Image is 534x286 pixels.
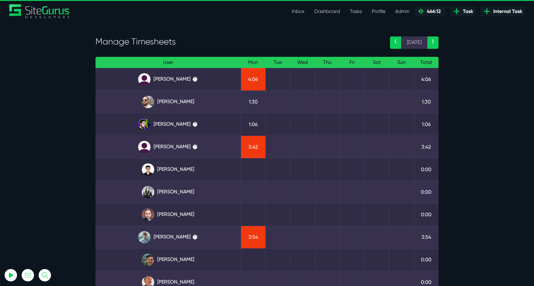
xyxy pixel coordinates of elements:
td: 3:42 [241,136,265,158]
th: Tue [265,57,290,68]
td: 1:06 [414,113,439,136]
a: [PERSON_NAME] [100,96,236,108]
td: 4:06 [414,68,439,90]
img: esb8jb8dmrsykbqurfoz.jpg [142,254,154,266]
th: Sat [364,57,389,68]
a: Admin [390,5,414,18]
td: 1:30 [414,90,439,113]
a: [PERSON_NAME] ⏱️ [100,141,236,153]
a: Profile [367,5,390,18]
a: [PERSON_NAME] [100,163,236,176]
a: SiteGurus [9,4,70,18]
a: [PERSON_NAME] [100,254,236,266]
td: 3:54 [241,226,265,248]
a: Internal Task [481,7,525,16]
td: 3:42 [414,136,439,158]
a: [PERSON_NAME] ⏱️ [100,231,236,243]
img: default_qrqg0b.png [138,73,150,86]
a: 466:12 [414,7,445,16]
td: 1:30 [241,90,265,113]
span: [DATE] [401,36,427,49]
a: Tasks [345,5,367,18]
img: xv1kmavyemxtguplm5ir.png [142,163,154,176]
img: default_qrqg0b.png [138,141,150,153]
img: Sitegurus Logo [9,4,70,18]
th: Thu [315,57,340,68]
img: tkl4csrki1nqjgf0pb1z.png [138,231,150,243]
th: User [95,57,241,68]
a: [PERSON_NAME] ⏱️ [100,73,236,86]
td: 3:54 [414,226,439,248]
td: 0:00 [414,248,439,271]
a: [PERSON_NAME] [100,208,236,221]
td: 1:06 [241,113,265,136]
a: › [427,36,439,49]
th: Sun [389,57,414,68]
img: tfogtqcjwjterk6idyiu.jpg [142,208,154,221]
td: 0:00 [414,181,439,203]
th: Fri [340,57,364,68]
span: Task [460,8,473,15]
span: Internal Task [491,8,522,15]
span: 466:12 [424,8,441,14]
td: 0:00 [414,158,439,181]
a: [PERSON_NAME] [100,186,236,198]
td: 4:06 [241,68,265,90]
th: Wed [290,57,315,68]
a: Inbox [287,5,309,18]
img: rxuxidhawjjb44sgel4e.png [138,118,150,131]
a: [PERSON_NAME] ⏱️ [100,118,236,131]
td: 0:00 [414,203,439,226]
th: Mon [241,57,265,68]
a: Task [450,7,476,16]
h3: Manage Timesheets [95,36,381,47]
th: Total [414,57,439,68]
a: ‹ [390,36,401,49]
img: ublsy46zpoyz6muduycb.jpg [142,96,154,108]
img: rgqpcqpgtbr9fmz9rxmm.jpg [142,186,154,198]
a: Dashboard [309,5,345,18]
